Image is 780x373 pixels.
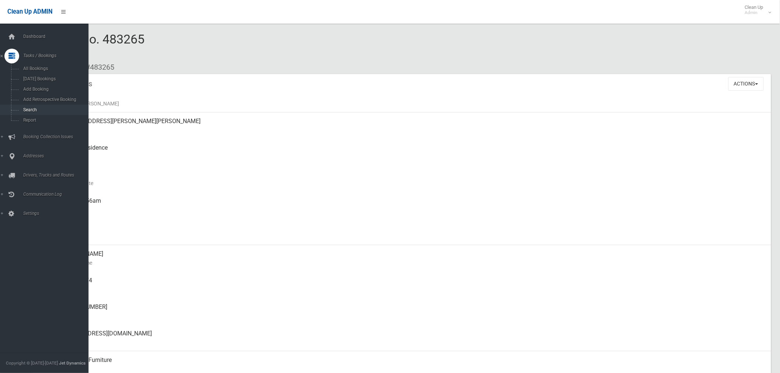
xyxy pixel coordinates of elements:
[21,66,88,71] span: All Bookings
[59,325,765,351] div: [EMAIL_ADDRESS][DOMAIN_NAME]
[741,4,771,15] span: Clean Up
[59,272,765,298] div: 0425249374
[59,126,765,135] small: Address
[21,192,95,197] span: Communication Log
[59,285,765,294] small: Mobile
[21,118,88,123] span: Report
[21,153,95,158] span: Addresses
[21,97,88,102] span: Add Retrospective Booking
[21,172,95,178] span: Drivers, Trucks and Routes
[59,232,765,241] small: Zone
[59,152,765,161] small: Pickup Point
[59,219,765,245] div: [DATE]
[59,258,765,267] small: Contact Name
[59,112,765,139] div: [STREET_ADDRESS][PERSON_NAME][PERSON_NAME]
[728,77,764,91] button: Actions
[21,53,95,58] span: Tasks / Bookings
[59,245,765,272] div: [PERSON_NAME]
[21,134,95,139] span: Booking Collection Issues
[59,298,765,325] div: [PHONE_NUMBER]
[59,139,765,165] div: Front of Residence
[32,325,771,351] a: [EMAIL_ADDRESS][DOMAIN_NAME]Email
[59,338,765,347] small: Email
[59,165,765,192] div: [DATE]
[21,87,88,92] span: Add Booking
[59,99,765,108] small: Name of [PERSON_NAME]
[21,107,88,112] span: Search
[59,205,765,214] small: Collected At
[59,192,765,219] div: [DATE] 11:56am
[59,311,765,320] small: Landline
[59,360,86,366] strong: Jet Dynamics
[7,8,52,15] span: Clean Up ADMIN
[32,32,144,60] span: Booking No. 483265
[21,211,95,216] span: Settings
[21,76,88,81] span: [DATE] Bookings
[21,34,95,39] span: Dashboard
[80,60,114,74] li: #483265
[59,179,765,188] small: Collection Date
[745,10,763,15] small: Admin
[6,360,58,366] span: Copyright © [DATE]-[DATE]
